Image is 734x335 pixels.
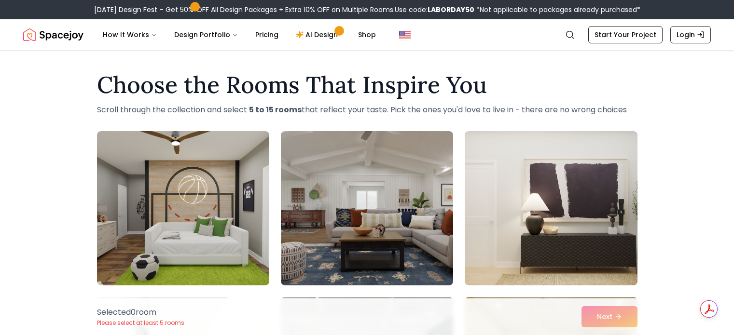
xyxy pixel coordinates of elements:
[395,5,474,14] span: Use code:
[281,131,453,285] img: Room room-2
[399,29,411,40] img: United States
[249,104,302,115] strong: 5 to 15 rooms
[248,25,286,44] a: Pricing
[97,307,184,318] p: Selected 0 room
[97,319,184,327] p: Please select at least 5 rooms
[95,25,384,44] nav: Main
[23,19,711,50] nav: Global
[23,25,83,44] img: Spacejoy Logo
[97,104,637,116] p: Scroll through the collection and select that reflect your taste. Pick the ones you'd love to liv...
[23,25,83,44] a: Spacejoy
[670,26,711,43] a: Login
[465,131,637,285] img: Room room-3
[97,73,637,96] h1: Choose the Rooms That Inspire You
[428,5,474,14] b: LABORDAY50
[166,25,246,44] button: Design Portfolio
[94,5,640,14] div: [DATE] Design Fest – Get 50% OFF All Design Packages + Extra 10% OFF on Multiple Rooms.
[588,26,663,43] a: Start Your Project
[350,25,384,44] a: Shop
[474,5,640,14] span: *Not applicable to packages already purchased*
[97,131,269,285] img: Room room-1
[288,25,348,44] a: AI Design
[95,25,165,44] button: How It Works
